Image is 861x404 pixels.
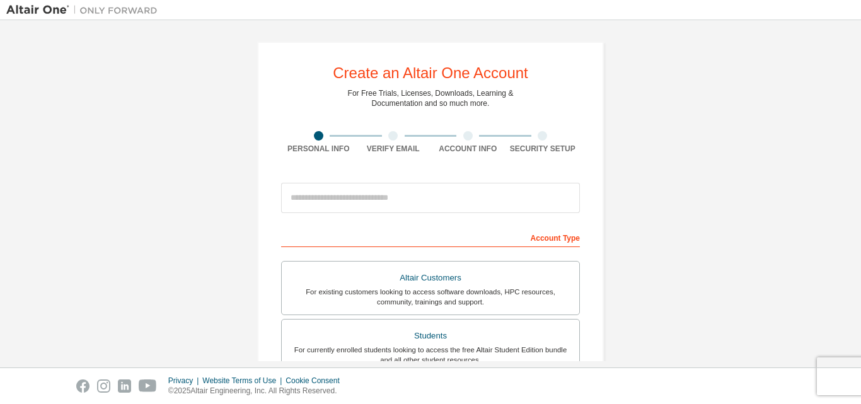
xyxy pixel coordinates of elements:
[356,144,431,154] div: Verify Email
[168,376,202,386] div: Privacy
[430,144,506,154] div: Account Info
[281,227,580,247] div: Account Type
[6,4,164,16] img: Altair One
[202,376,286,386] div: Website Terms of Use
[506,144,581,154] div: Security Setup
[289,345,572,365] div: For currently enrolled students looking to access the free Altair Student Edition bundle and all ...
[289,269,572,287] div: Altair Customers
[281,144,356,154] div: Personal Info
[168,386,347,396] p: © 2025 Altair Engineering, Inc. All Rights Reserved.
[286,376,347,386] div: Cookie Consent
[348,88,514,108] div: For Free Trials, Licenses, Downloads, Learning & Documentation and so much more.
[333,66,528,81] div: Create an Altair One Account
[76,379,90,393] img: facebook.svg
[289,327,572,345] div: Students
[289,287,572,307] div: For existing customers looking to access software downloads, HPC resources, community, trainings ...
[139,379,157,393] img: youtube.svg
[97,379,110,393] img: instagram.svg
[118,379,131,393] img: linkedin.svg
